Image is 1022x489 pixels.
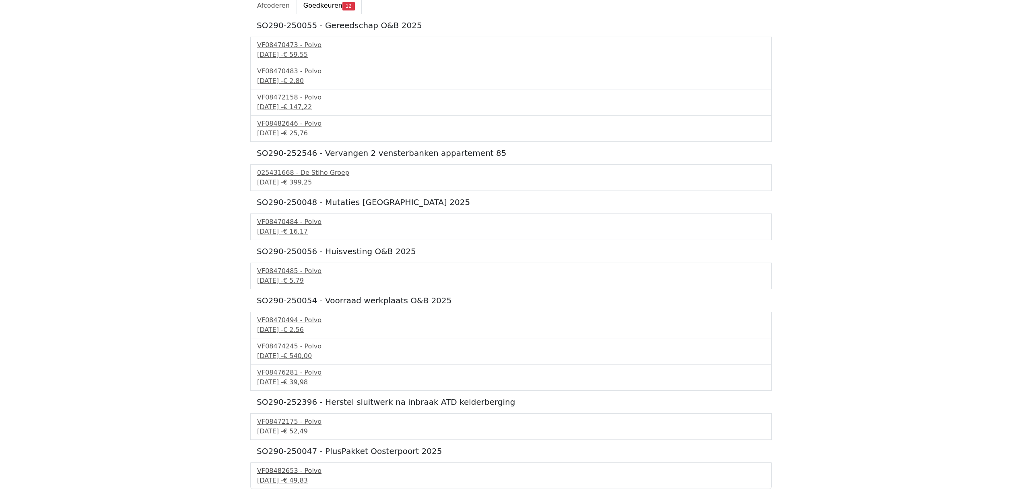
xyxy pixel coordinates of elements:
div: [DATE] - [257,351,765,361]
h5: SO290-250055 - Gereedschap O&B 2025 [257,21,765,30]
a: VF08482653 - Polvo[DATE] -€ 49,83 [257,466,765,485]
span: € 49,83 [283,477,308,484]
span: € 2,56 [283,326,304,334]
div: VF08474245 - Polvo [257,342,765,351]
span: € 399,25 [283,178,312,186]
span: € 59,55 [283,51,308,58]
div: [DATE] - [257,476,765,485]
a: VF08470494 - Polvo[DATE] -€ 2,56 [257,315,765,335]
a: VF08482646 - Polvo[DATE] -€ 25,76 [257,119,765,138]
a: VF08472175 - Polvo[DATE] -€ 52,49 [257,417,765,436]
div: [DATE] - [257,76,765,86]
span: Afcoderen [257,2,290,9]
a: VF08470484 - Polvo[DATE] -€ 16,17 [257,217,765,236]
a: VF08476281 - Polvo[DATE] -€ 39,98 [257,368,765,387]
div: VF08476281 - Polvo [257,368,765,377]
div: [DATE] - [257,427,765,436]
a: 025431668 - De Stiho Groep[DATE] -€ 399,25 [257,168,765,187]
a: VF08470485 - Polvo[DATE] -€ 5,79 [257,266,765,286]
span: € 2,80 [283,77,304,85]
h5: SO290-250047 - PlusPakket Oosterpoort 2025 [257,446,765,456]
span: € 5,79 [283,277,304,284]
h5: SO290-250048 - Mutaties [GEOGRAPHIC_DATA] 2025 [257,197,765,207]
div: [DATE] - [257,325,765,335]
div: [DATE] - [257,377,765,387]
span: € 52,49 [283,427,308,435]
div: VF08470484 - Polvo [257,217,765,227]
span: € 147,22 [283,103,312,111]
div: VF08482646 - Polvo [257,119,765,128]
a: VF08470483 - Polvo[DATE] -€ 2,80 [257,66,765,86]
div: VF08470483 - Polvo [257,66,765,76]
a: VF08474245 - Polvo[DATE] -€ 540,00 [257,342,765,361]
h5: SO290-252396 - Herstel sluitwerk na inbraak ATD kelderberging [257,397,765,407]
div: 025431668 - De Stiho Groep [257,168,765,178]
span: € 540,00 [283,352,312,360]
h5: SO290-252546 - Vervangen 2 vensterbanken appartement 85 [257,148,765,158]
div: VF08472158 - Polvo [257,93,765,102]
h5: SO290-250054 - Voorraad werkplaats O&B 2025 [257,296,765,305]
div: [DATE] - [257,178,765,187]
div: [DATE] - [257,102,765,112]
span: € 16,17 [283,228,308,235]
span: € 25,76 [283,129,308,137]
a: VF08470473 - Polvo[DATE] -€ 59,55 [257,40,765,60]
span: Goedkeuren [303,2,342,9]
span: 12 [342,2,355,10]
div: [DATE] - [257,276,765,286]
div: VF08482653 - Polvo [257,466,765,476]
div: [DATE] - [257,227,765,236]
div: VF08470494 - Polvo [257,315,765,325]
div: VF08470473 - Polvo [257,40,765,50]
div: VF08472175 - Polvo [257,417,765,427]
h5: SO290-250056 - Huisvesting O&B 2025 [257,247,765,256]
span: € 39,98 [283,378,308,386]
div: VF08470485 - Polvo [257,266,765,276]
a: VF08472158 - Polvo[DATE] -€ 147,22 [257,93,765,112]
div: [DATE] - [257,50,765,60]
div: [DATE] - [257,128,765,138]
